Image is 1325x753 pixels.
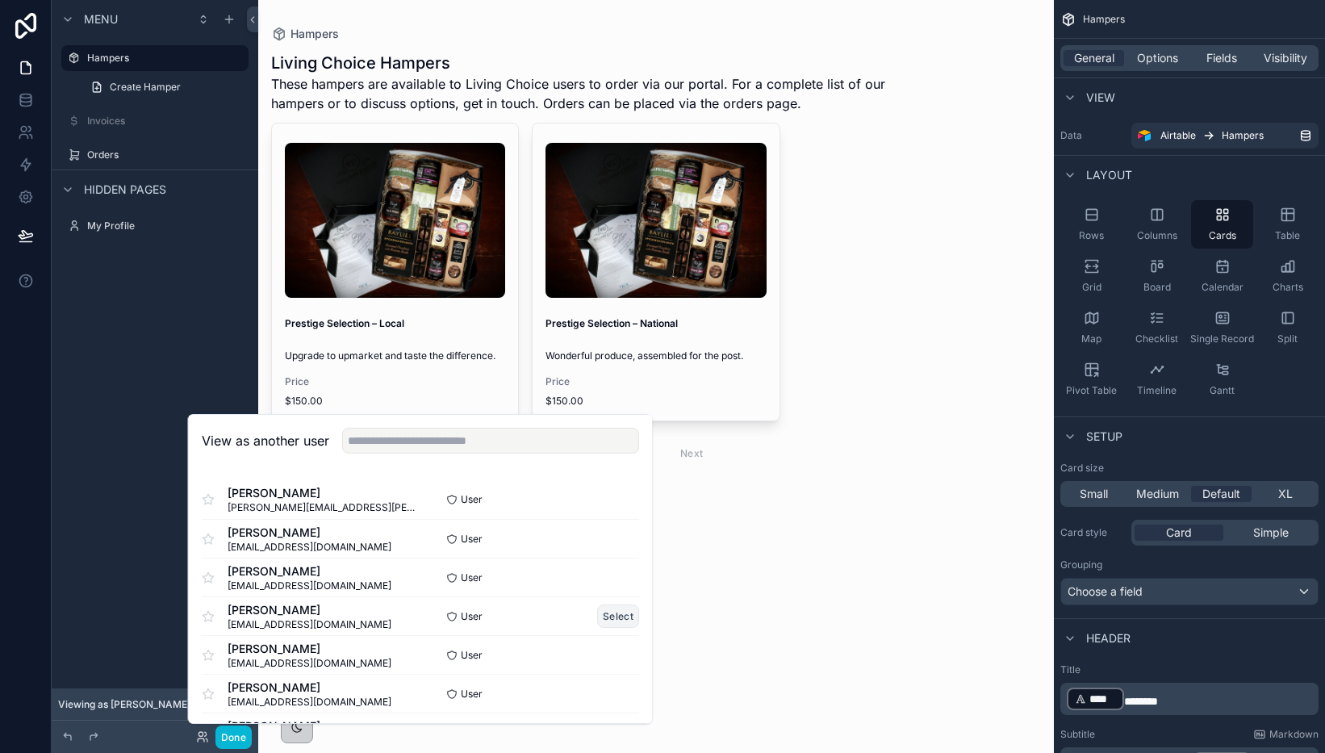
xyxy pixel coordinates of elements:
button: Select [597,604,639,628]
span: [EMAIL_ADDRESS][DOMAIN_NAME] [228,618,391,631]
button: Table [1256,200,1319,249]
span: [EMAIL_ADDRESS][DOMAIN_NAME] [228,657,391,670]
button: Board [1126,252,1188,300]
button: Checklist [1126,303,1188,352]
a: My Profile [61,213,249,239]
span: General [1074,50,1114,66]
button: Grid [1060,252,1122,300]
span: Small [1080,486,1108,502]
button: Gantt [1191,355,1253,404]
a: Invoices [61,108,249,134]
span: User [461,533,483,546]
span: Fields [1206,50,1237,66]
span: [PERSON_NAME] [228,602,391,618]
span: [EMAIL_ADDRESS][DOMAIN_NAME] [228,696,391,709]
a: Orders [61,142,249,168]
span: Setup [1086,429,1122,445]
span: Viewing as [PERSON_NAME] [58,698,190,711]
span: User [461,610,483,623]
label: Card style [1060,526,1125,539]
span: XL [1278,486,1293,502]
span: Map [1081,333,1101,345]
span: Hidden pages [84,182,166,198]
span: [PERSON_NAME] [228,641,391,657]
span: Create Hamper [110,81,181,94]
span: Medium [1136,486,1179,502]
span: Options [1137,50,1178,66]
span: User [461,493,483,506]
span: Hampers [1222,129,1264,142]
button: Cards [1191,200,1253,249]
span: Visibility [1264,50,1307,66]
span: Charts [1273,281,1303,294]
span: Header [1086,630,1131,646]
img: Airtable Logo [1138,129,1151,142]
button: Map [1060,303,1122,352]
span: Airtable [1160,129,1196,142]
button: Single Record [1191,303,1253,352]
span: Grid [1082,281,1101,294]
label: My Profile [87,220,245,232]
span: Timeline [1137,384,1177,397]
span: Columns [1137,229,1177,242]
a: Hampers [61,45,249,71]
span: Board [1143,281,1171,294]
span: Default [1202,486,1240,502]
span: Split [1277,333,1298,345]
span: [EMAIL_ADDRESS][DOMAIN_NAME] [228,541,391,554]
span: Pivot Table [1066,384,1117,397]
label: Data [1060,129,1125,142]
span: [PERSON_NAME] [228,525,391,541]
span: Menu [84,11,118,27]
span: User [461,571,483,584]
span: [EMAIL_ADDRESS][DOMAIN_NAME] [228,579,391,592]
div: Choose a field [1061,579,1318,604]
span: [PERSON_NAME] [228,563,391,579]
span: Rows [1079,229,1104,242]
h2: View as another user [202,431,329,450]
span: Checklist [1135,333,1178,345]
span: Gantt [1210,384,1235,397]
label: Orders [87,149,245,161]
button: Done [215,726,252,749]
label: Hampers [87,52,239,65]
span: Single Record [1190,333,1254,345]
a: Create Hamper [81,74,249,100]
button: Timeline [1126,355,1188,404]
span: User [461,688,483,701]
button: Charts [1256,252,1319,300]
span: [PERSON_NAME] [228,485,420,501]
span: Cards [1209,229,1236,242]
button: Choose a field [1060,578,1319,605]
span: User [461,649,483,662]
span: [PERSON_NAME][EMAIL_ADDRESS][PERSON_NAME][DOMAIN_NAME] [228,501,420,514]
a: AirtableHampers [1131,123,1319,149]
span: [PERSON_NAME] [228,718,391,734]
span: Card [1166,525,1192,541]
button: Pivot Table [1060,355,1122,404]
button: Split [1256,303,1319,352]
span: [PERSON_NAME] [228,680,391,696]
label: Grouping [1060,558,1102,571]
label: Title [1060,663,1319,676]
label: Card size [1060,462,1104,475]
button: Columns [1126,200,1188,249]
span: Hampers [1083,13,1125,26]
span: Layout [1086,167,1132,183]
label: Invoices [87,115,245,128]
span: View [1086,90,1115,106]
span: Table [1275,229,1300,242]
div: scrollable content [1060,683,1319,715]
span: Calendar [1202,281,1243,294]
button: Rows [1060,200,1122,249]
button: Calendar [1191,252,1253,300]
span: Simple [1253,525,1289,541]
